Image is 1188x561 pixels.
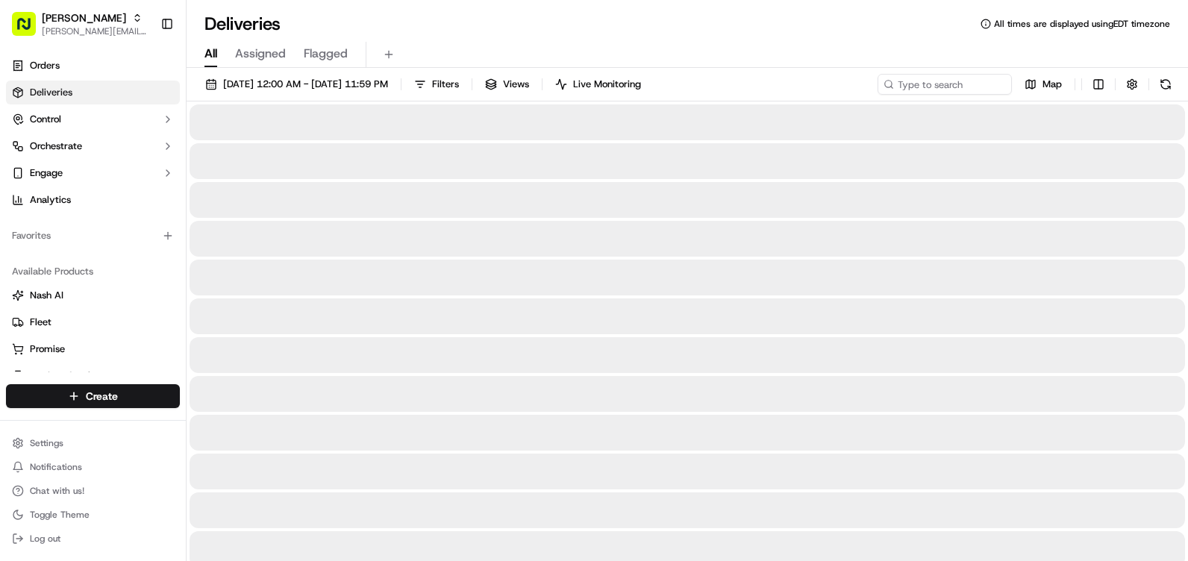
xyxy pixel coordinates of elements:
[1042,78,1062,91] span: Map
[6,480,180,501] button: Chat with us!
[6,54,180,78] a: Orders
[30,342,65,356] span: Promise
[6,107,180,131] button: Control
[503,78,529,91] span: Views
[30,289,63,302] span: Nash AI
[12,342,174,356] a: Promise
[30,437,63,449] span: Settings
[6,504,180,525] button: Toggle Theme
[6,457,180,477] button: Notifications
[573,78,641,91] span: Live Monitoring
[12,289,174,302] a: Nash AI
[994,18,1170,30] span: All times are displayed using EDT timezone
[30,316,51,329] span: Fleet
[198,74,395,95] button: [DATE] 12:00 AM - [DATE] 11:59 PM
[6,6,154,42] button: [PERSON_NAME][PERSON_NAME][EMAIL_ADDRESS][PERSON_NAME][DOMAIN_NAME]
[204,12,281,36] h1: Deliveries
[30,369,101,383] span: Product Catalog
[42,10,126,25] button: [PERSON_NAME]
[6,134,180,158] button: Orchestrate
[204,45,217,63] span: All
[6,310,180,334] button: Fleet
[304,45,348,63] span: Flagged
[30,113,61,126] span: Control
[432,78,459,91] span: Filters
[6,260,180,283] div: Available Products
[6,161,180,185] button: Engage
[30,509,90,521] span: Toggle Theme
[30,140,82,153] span: Orchestrate
[12,369,174,383] a: Product Catalog
[6,224,180,248] div: Favorites
[30,59,60,72] span: Orders
[30,193,71,207] span: Analytics
[6,528,180,549] button: Log out
[42,25,148,37] button: [PERSON_NAME][EMAIL_ADDRESS][PERSON_NAME][DOMAIN_NAME]
[30,166,63,180] span: Engage
[6,188,180,212] a: Analytics
[6,283,180,307] button: Nash AI
[6,81,180,104] a: Deliveries
[30,86,72,99] span: Deliveries
[407,74,466,95] button: Filters
[6,433,180,454] button: Settings
[6,337,180,361] button: Promise
[878,74,1012,95] input: Type to search
[1155,74,1176,95] button: Refresh
[223,78,388,91] span: [DATE] 12:00 AM - [DATE] 11:59 PM
[1018,74,1069,95] button: Map
[6,384,180,408] button: Create
[12,316,174,329] a: Fleet
[30,485,84,497] span: Chat with us!
[86,389,118,404] span: Create
[30,533,60,545] span: Log out
[30,461,82,473] span: Notifications
[235,45,286,63] span: Assigned
[548,74,648,95] button: Live Monitoring
[478,74,536,95] button: Views
[6,364,180,388] button: Product Catalog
